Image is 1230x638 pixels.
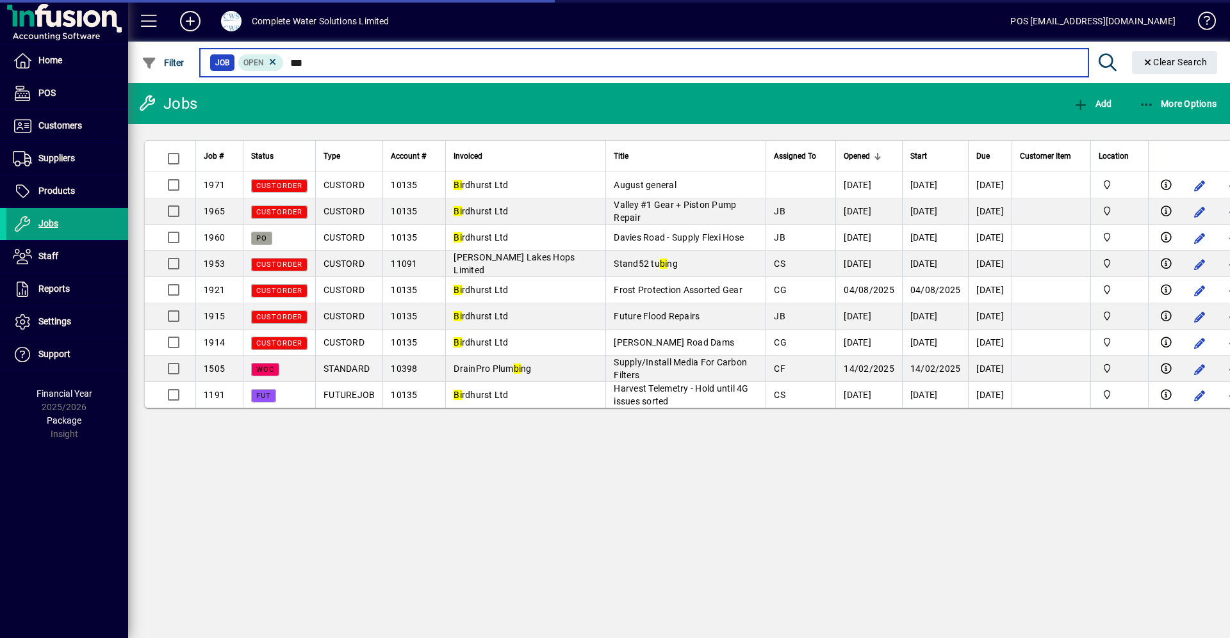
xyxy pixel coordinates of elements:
td: 14/02/2025 [835,356,902,382]
span: CUSTORD [324,232,365,243]
span: Motueka [1099,204,1140,218]
span: CUSTORD [324,206,365,216]
button: Edit [1190,254,1210,275]
span: Filter [142,58,184,68]
span: Frost Protection Assorted Gear [614,285,742,295]
span: Financial Year [37,388,92,399]
td: [DATE] [902,303,969,330]
mat-chip: Open Status: Open [238,54,284,71]
span: Future Flood Repairs [614,311,700,321]
span: 10135 [391,285,417,295]
span: Motueka [1099,335,1140,349]
span: Settings [38,316,71,326]
td: [DATE] [902,251,969,277]
td: [DATE] [835,172,902,198]
span: Location [1099,149,1129,163]
td: [DATE] [902,382,969,408]
span: CUSTORD [324,285,365,295]
span: CF [774,363,785,374]
span: FUT [256,392,271,400]
td: [DATE] [902,172,969,198]
a: Products [6,175,128,207]
span: CG [774,285,787,295]
button: Edit [1190,202,1210,222]
div: Start [910,149,961,163]
div: Customer Item [1020,149,1083,163]
span: 1953 [204,259,225,269]
span: Type [324,149,340,163]
div: Job # [204,149,235,163]
span: Motueka [1099,257,1140,271]
button: Add [170,10,211,33]
span: JB [774,311,785,321]
span: CUSTORD [324,337,365,347]
td: [DATE] [902,225,969,251]
td: [DATE] [835,303,902,330]
span: rdhurst Ltd [454,311,508,321]
button: Edit [1190,280,1210,301]
td: [DATE] [968,303,1012,330]
span: Jobs [38,218,58,228]
span: FUTUREJOB [324,390,375,400]
span: WOC [256,365,274,374]
div: POS [EMAIL_ADDRESS][DOMAIN_NAME] [1010,11,1176,31]
button: Filter [138,51,188,74]
span: Reports [38,283,70,294]
span: Suppliers [38,153,75,163]
a: Staff [6,241,128,273]
button: More Options [1136,92,1220,115]
span: Customer Item [1020,149,1071,163]
td: [DATE] [835,225,902,251]
td: [DATE] [968,172,1012,198]
span: Home [38,55,62,65]
span: CUSTORDER [256,313,302,321]
span: [PERSON_NAME] Road Dams [614,337,734,347]
em: bi [660,259,668,269]
a: Customers [6,110,128,142]
span: CUSTORDER [256,287,302,295]
td: 04/08/2025 [902,277,969,303]
span: August general [614,180,676,190]
td: [DATE] [835,330,902,356]
span: Status [251,149,274,163]
span: More Options [1139,99,1217,109]
div: Location [1099,149,1140,163]
button: Edit [1190,359,1210,379]
span: Due [976,149,990,163]
a: Suppliers [6,143,128,175]
em: Bi [454,180,462,190]
em: Bi [454,337,462,347]
span: Motueka [1099,178,1140,192]
td: [DATE] [968,251,1012,277]
span: 1965 [204,206,225,216]
span: Davies Road - Supply Flexi Hose [614,232,744,243]
div: Due [976,149,1004,163]
span: 10398 [391,363,417,374]
span: Package [47,415,81,426]
td: [DATE] [968,356,1012,382]
span: Motueka [1099,388,1140,402]
span: POS [38,88,56,98]
button: Edit [1190,307,1210,327]
span: CUSTORD [324,259,365,269]
span: 1960 [204,232,225,243]
td: [DATE] [968,198,1012,225]
span: Motueka [1099,230,1140,244]
span: Harvest Telemetry - Hold until 4G issues sorted [614,383,748,406]
span: 1914 [204,337,225,347]
span: Support [38,349,70,359]
em: bi [514,363,521,374]
div: Complete Water Solutions Limited [252,11,389,31]
span: CUSTORDER [256,260,302,269]
span: CUSTORD [324,311,365,321]
span: Title [614,149,628,163]
button: Clear [1132,51,1218,74]
span: Open [243,58,264,67]
span: Clear Search [1142,57,1208,67]
span: Add [1073,99,1111,109]
button: Edit [1190,228,1210,248]
span: CS [774,390,785,400]
span: 1921 [204,285,225,295]
span: 1191 [204,390,225,400]
span: 10135 [391,390,417,400]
